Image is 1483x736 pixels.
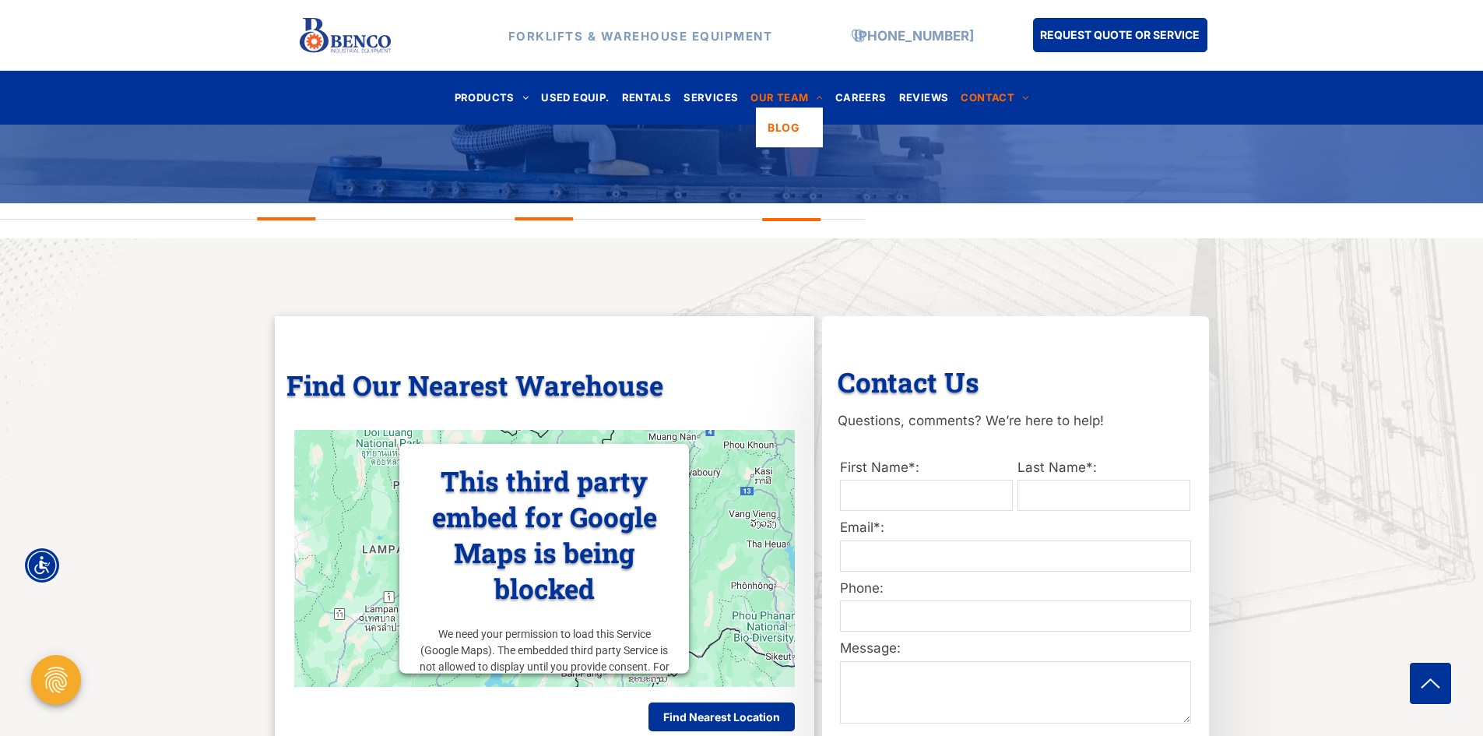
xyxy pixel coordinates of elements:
[893,87,955,108] a: REVIEWS
[286,367,803,403] h3: Find Our Nearest Warehouse
[838,364,979,400] span: Contact Us
[829,87,893,108] a: CAREERS
[854,27,974,43] a: [PHONE_NUMBER]
[840,639,1190,659] label: Message:
[677,87,744,108] a: SERVICES
[25,548,59,583] div: Accessibility Menu
[838,413,1104,428] span: Questions, comments? We’re here to help!
[750,87,823,108] span: OUR TEAM
[1040,20,1200,49] span: REQUEST QUOTE OR SERVICE
[1017,458,1190,478] label: Last Name*:
[954,87,1035,108] a: CONTACT
[840,518,1190,538] label: Email*:
[768,119,799,136] span: BLOG
[535,87,615,108] a: USED EQUIP.
[616,87,678,108] a: RENTALS
[663,710,780,724] span: Find Nearest Location
[840,579,1190,599] label: Phone:
[756,107,823,147] a: BLOG
[294,430,796,687] img: Google maps preview image
[418,626,670,692] p: We need your permission to load this Service (Google Maps). The embedded third party Service is n...
[418,463,670,606] h3: This third party embed for Google Maps is being blocked
[744,87,829,108] a: OUR TEAM
[1033,18,1207,52] a: REQUEST QUOTE OR SERVICE
[840,458,1013,478] label: First Name*:
[508,28,773,43] strong: FORKLIFTS & WAREHOUSE EQUIPMENT
[448,87,536,108] a: PRODUCTS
